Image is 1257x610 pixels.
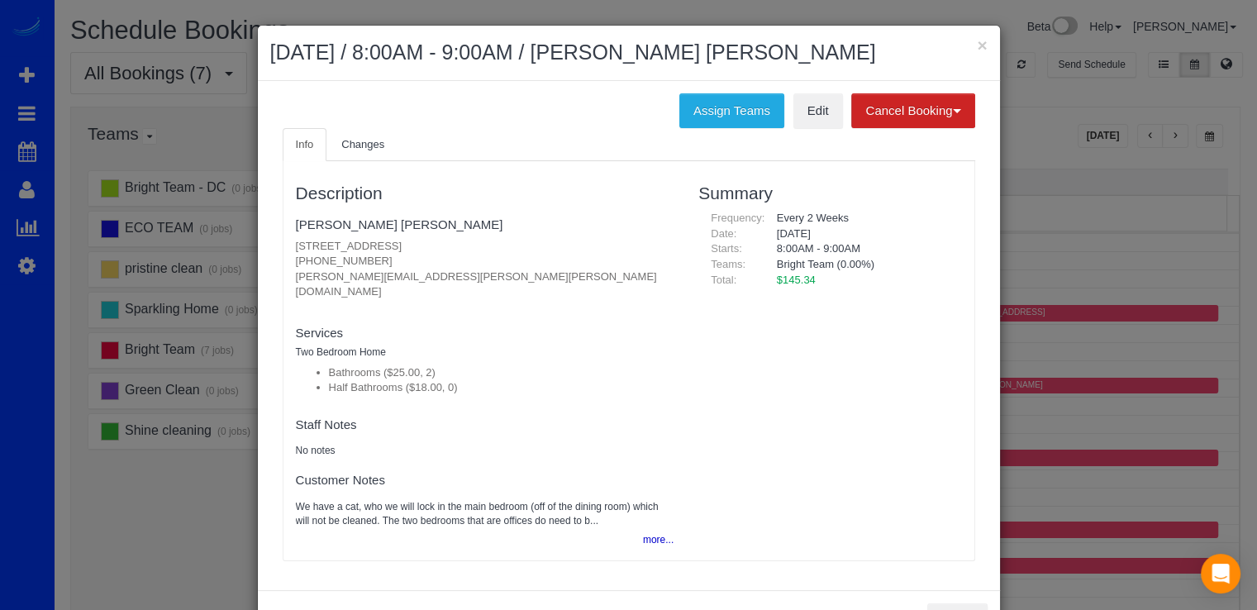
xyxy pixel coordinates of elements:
[711,212,764,224] span: Frequency:
[296,444,674,458] pre: No notes
[764,211,962,226] div: Every 2 Weeks
[698,183,961,203] h3: Summary
[296,326,674,341] h4: Services
[296,347,674,358] h5: Two Bedroom Home
[296,183,674,203] h3: Description
[283,128,327,162] a: Info
[1201,554,1240,593] div: Open Intercom Messenger
[329,380,674,396] li: Half Bathrooms ($18.00, 0)
[633,528,674,552] button: more...
[296,474,674,488] h4: Customer Notes
[777,274,816,286] span: $145.34
[296,500,674,528] pre: We have a cat, who we will lock in the main bedroom (off of the dining room) which will not be cl...
[711,242,742,255] span: Starts:
[296,418,674,432] h4: Staff Notes
[296,138,314,150] span: Info
[851,93,974,128] button: Cancel Booking
[711,274,736,286] span: Total:
[328,128,398,162] a: Changes
[270,38,988,68] h2: [DATE] / 8:00AM - 9:00AM / [PERSON_NAME] [PERSON_NAME]
[296,217,503,231] a: [PERSON_NAME] [PERSON_NAME]
[711,227,736,240] span: Date:
[764,241,962,257] div: 8:00AM - 9:00AM
[977,36,987,54] button: ×
[777,257,950,273] li: Bright Team (0.00%)
[711,258,745,270] span: Teams:
[679,93,784,128] button: Assign Teams
[341,138,384,150] span: Changes
[329,365,674,381] li: Bathrooms ($25.00, 2)
[793,93,843,128] a: Edit
[296,239,674,300] p: [STREET_ADDRESS] [PHONE_NUMBER] [PERSON_NAME][EMAIL_ADDRESS][PERSON_NAME][PERSON_NAME][DOMAIN_NAME]
[764,226,962,242] div: [DATE]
